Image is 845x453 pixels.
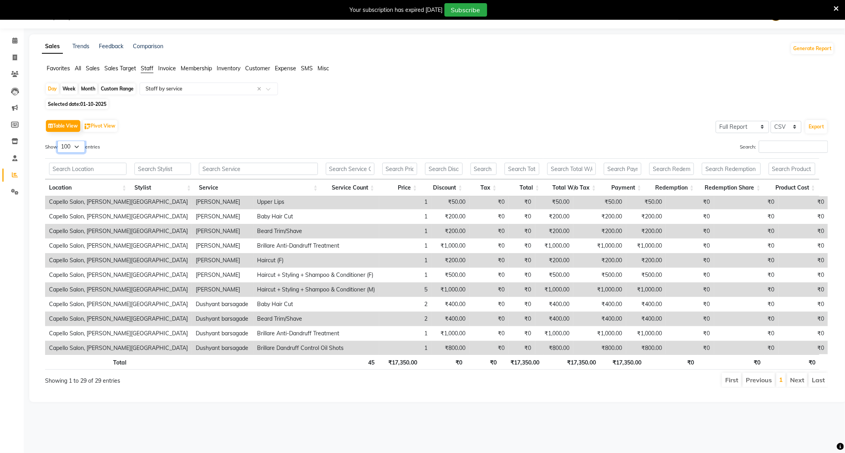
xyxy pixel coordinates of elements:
td: ₹400.00 [535,297,574,312]
button: Subscribe [444,3,487,17]
button: Generate Report [791,43,834,54]
td: ₹0 [714,239,779,253]
a: Trends [72,43,89,50]
td: ₹0 [509,297,535,312]
span: Staff [141,65,153,72]
span: Favorites [47,65,70,72]
input: Search Discount [425,163,463,175]
td: ₹1,000.00 [626,239,666,253]
td: ₹400.00 [573,297,626,312]
div: Custom Range [99,83,136,94]
td: ₹0 [779,282,828,297]
th: Redemption: activate to sort column ascending [645,179,698,196]
td: ₹1,000.00 [626,282,666,297]
input: Search Payment [604,163,641,175]
button: Pivot View [83,120,117,132]
td: ₹0 [714,268,779,282]
span: Misc [318,65,329,72]
th: ₹17,350.00 [378,354,421,370]
td: ₹400.00 [431,297,470,312]
input: Search Location [49,163,127,175]
td: ₹200.00 [431,253,470,268]
th: Payment: activate to sort column ascending [600,179,645,196]
input: Search Service Count [326,163,374,175]
input: Search Redemption [649,163,694,175]
td: ₹50.00 [626,195,666,209]
td: ₹1,000.00 [535,326,574,341]
td: ₹0 [666,253,714,268]
td: ₹1,000.00 [535,239,574,253]
input: Search Tax [471,163,497,175]
td: ₹800.00 [535,341,574,355]
span: Invoice [158,65,176,72]
td: Capello Salon, [PERSON_NAME][GEOGRAPHIC_DATA] [45,224,192,239]
td: ₹1,000.00 [431,239,470,253]
td: Haircut + Styling + Shampoo & Conditioner (M) [253,282,380,297]
td: [PERSON_NAME] [192,195,253,209]
td: ₹0 [779,224,828,239]
td: ₹0 [666,239,714,253]
td: Brillare Anti-Dandruff Treatment [253,326,380,341]
th: Stylist: activate to sort column ascending [130,179,195,196]
input: Search Total W/o Tax [547,163,596,175]
td: ₹500.00 [626,268,666,282]
td: ₹0 [779,253,828,268]
td: [PERSON_NAME] [192,224,253,239]
td: ₹0 [470,209,509,224]
td: ₹200.00 [573,224,626,239]
span: SMS [301,65,313,72]
td: ₹1,000.00 [573,326,626,341]
td: Capello Salon, [PERSON_NAME][GEOGRAPHIC_DATA] [45,312,192,326]
td: ₹1,000.00 [573,239,626,253]
input: Search: [759,141,828,153]
td: ₹0 [509,326,535,341]
td: Haircut (F) [253,253,380,268]
td: ₹200.00 [535,253,574,268]
td: Beard Trim/Shave [253,312,380,326]
td: ₹0 [666,268,714,282]
img: pivot.png [85,124,91,130]
td: 1 [379,195,431,209]
td: ₹0 [470,224,509,239]
th: ₹0 [765,354,819,370]
td: ₹800.00 [573,341,626,355]
td: 1 [379,253,431,268]
span: Customer [245,65,270,72]
td: ₹50.00 [535,195,574,209]
a: Comparison [133,43,163,50]
input: Search Product Cost [769,163,815,175]
td: ₹0 [509,209,535,224]
th: ₹0 [467,354,501,370]
th: Tax: activate to sort column ascending [467,179,501,196]
span: Sales [86,65,100,72]
div: Month [79,83,97,94]
td: ₹400.00 [431,312,470,326]
th: Product Cost: activate to sort column ascending [765,179,819,196]
th: Service Count: activate to sort column ascending [322,179,378,196]
td: ₹200.00 [626,253,666,268]
td: ₹0 [666,326,714,341]
td: ₹400.00 [573,312,626,326]
td: ₹0 [779,326,828,341]
td: ₹0 [714,312,779,326]
td: 5 [379,282,431,297]
td: Capello Salon, [PERSON_NAME][GEOGRAPHIC_DATA] [45,195,192,209]
td: Haircut + Styling + Shampoo & Conditioner (F) [253,268,380,282]
span: All [75,65,81,72]
th: Total: activate to sort column ascending [501,179,543,196]
input: Search Service [199,163,318,175]
span: Expense [275,65,296,72]
td: ₹0 [509,268,535,282]
input: Search Stylist [134,163,191,175]
td: 1 [379,326,431,341]
th: Location: activate to sort column ascending [45,179,130,196]
td: ₹0 [509,195,535,209]
div: Week [60,83,78,94]
th: ₹0 [645,354,698,370]
td: ₹400.00 [626,297,666,312]
td: ₹50.00 [573,195,626,209]
span: Membership [181,65,212,72]
td: 1 [379,209,431,224]
td: ₹0 [509,239,535,253]
td: ₹0 [470,341,509,355]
